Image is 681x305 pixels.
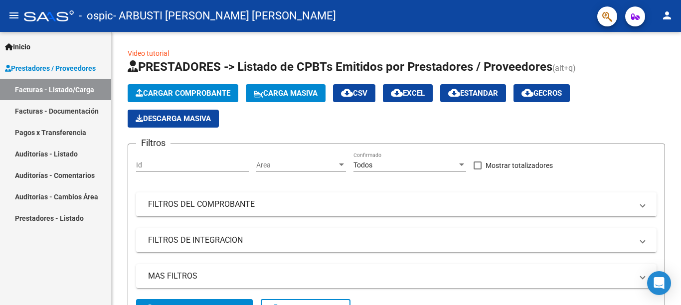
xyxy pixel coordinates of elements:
[113,5,336,27] span: - ARBUSTI [PERSON_NAME] [PERSON_NAME]
[256,161,337,169] span: Area
[353,161,372,169] span: Todos
[448,89,498,98] span: Estandar
[148,199,633,210] mat-panel-title: FILTROS DEL COMPROBANTE
[136,192,657,216] mat-expansion-panel-header: FILTROS DEL COMPROBANTE
[383,84,433,102] button: EXCEL
[128,110,219,128] app-download-masive: Descarga masiva de comprobantes (adjuntos)
[391,87,403,99] mat-icon: cloud_download
[440,84,506,102] button: Estandar
[341,89,367,98] span: CSV
[136,228,657,252] mat-expansion-panel-header: FILTROS DE INTEGRACION
[136,89,230,98] span: Cargar Comprobante
[333,84,375,102] button: CSV
[136,136,170,150] h3: Filtros
[5,41,30,52] span: Inicio
[246,84,326,102] button: Carga Masiva
[391,89,425,98] span: EXCEL
[513,84,570,102] button: Gecros
[148,271,633,282] mat-panel-title: MAS FILTROS
[552,63,576,73] span: (alt+q)
[8,9,20,21] mat-icon: menu
[486,159,553,171] span: Mostrar totalizadores
[128,49,169,57] a: Video tutorial
[521,87,533,99] mat-icon: cloud_download
[647,271,671,295] div: Open Intercom Messenger
[128,84,238,102] button: Cargar Comprobante
[128,60,552,74] span: PRESTADORES -> Listado de CPBTs Emitidos por Prestadores / Proveedores
[148,235,633,246] mat-panel-title: FILTROS DE INTEGRACION
[254,89,318,98] span: Carga Masiva
[79,5,113,27] span: - ospic
[128,110,219,128] button: Descarga Masiva
[5,63,96,74] span: Prestadores / Proveedores
[661,9,673,21] mat-icon: person
[341,87,353,99] mat-icon: cloud_download
[136,114,211,123] span: Descarga Masiva
[521,89,562,98] span: Gecros
[136,264,657,288] mat-expansion-panel-header: MAS FILTROS
[448,87,460,99] mat-icon: cloud_download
